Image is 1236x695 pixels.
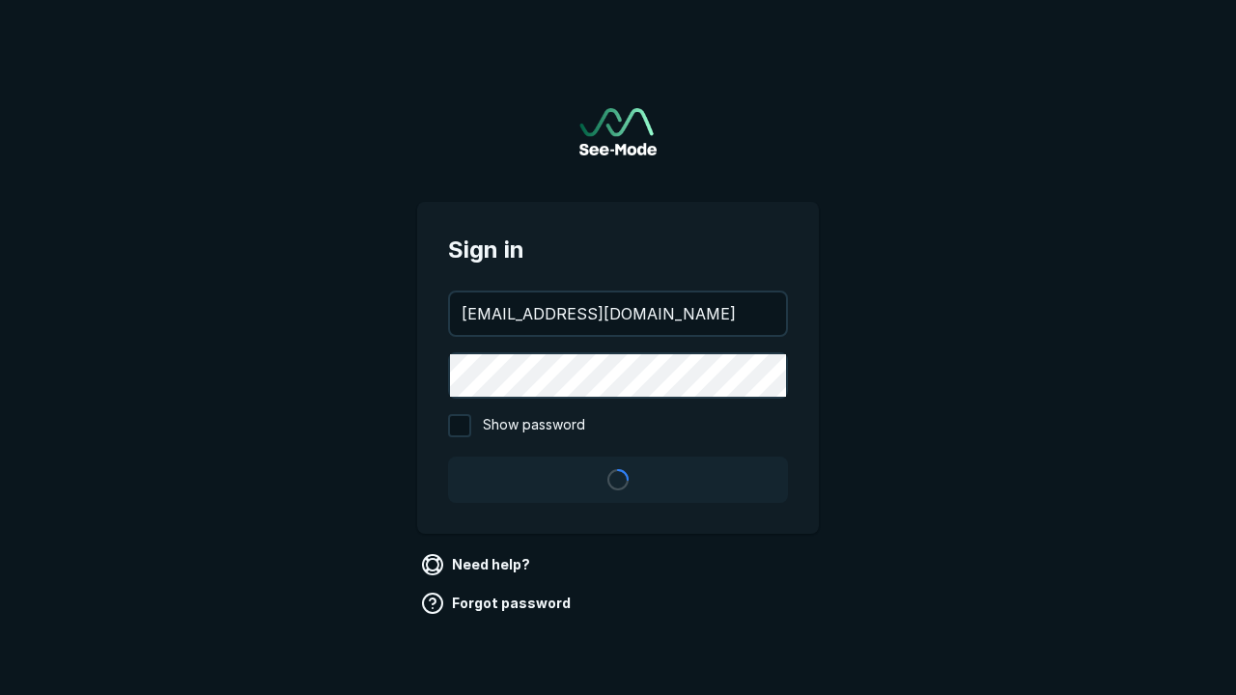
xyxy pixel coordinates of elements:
span: Show password [483,414,585,437]
img: See-Mode Logo [579,108,657,155]
a: Go to sign in [579,108,657,155]
a: Need help? [417,549,538,580]
span: Sign in [448,233,788,267]
a: Forgot password [417,588,578,619]
input: your@email.com [450,292,786,335]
